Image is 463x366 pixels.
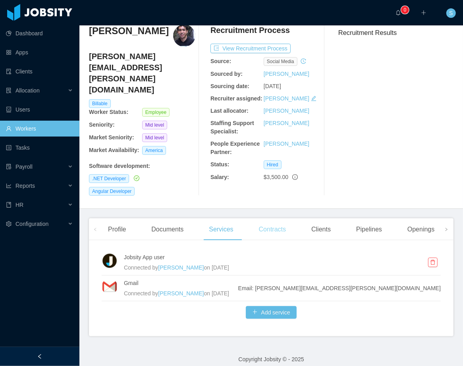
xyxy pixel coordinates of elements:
a: icon: pie-chartDashboard [6,25,73,41]
i: icon: bell [395,10,401,15]
span: on [DATE] [204,290,230,297]
div: Documents [145,218,190,241]
i: icon: left [93,227,97,231]
b: Source: [210,58,231,64]
i: icon: setting [6,221,12,227]
span: Hired [264,160,282,169]
button: icon: exportView Recruitment Process [210,44,291,53]
b: Status: [210,161,229,168]
span: Connected by [124,290,158,297]
button: icon: delete [428,258,438,267]
a: icon: robotUsers [6,102,73,118]
span: info-circle [292,174,298,180]
span: Email: [PERSON_NAME][EMAIL_ADDRESS][PERSON_NAME][DOMAIN_NAME] [238,284,441,293]
a: [PERSON_NAME] [158,290,204,297]
span: America [142,146,166,155]
i: icon: edit [311,96,316,101]
h3: [PERSON_NAME] [89,25,169,37]
button: icon: plusAdd service [246,306,296,319]
b: Worker Status: [89,109,128,115]
i: icon: file-protect [6,164,12,170]
a: icon: exportView Recruitment Process [210,45,291,52]
h3: Recruitment Results [338,28,453,38]
span: Employee [142,108,170,117]
a: [PERSON_NAME] [264,95,309,102]
div: Services [203,218,239,241]
b: Staffing Support Specialist: [210,120,254,135]
h4: Jobsity App user [124,253,409,262]
span: [DATE] [264,83,281,89]
span: S [449,8,453,18]
a: icon: profileTasks [6,140,73,156]
i: icon: right [444,227,448,231]
h4: Recruitment Process [210,25,290,36]
a: icon: auditClients [6,64,73,79]
img: aeeb2bbd-4164-42ea-8675-6722cc21e3f2_66b133799165e-400w.png [173,25,195,47]
b: Seniority: [89,121,115,128]
b: People Experience Partner: [210,141,260,155]
i: icon: book [6,202,12,208]
span: on [DATE] [204,264,230,271]
span: Reports [15,183,35,189]
a: icon: userWorkers [6,121,73,137]
a: icon: appstoreApps [6,44,73,60]
i: icon: history [301,58,306,64]
div: Pipelines [350,218,388,241]
span: Payroll [15,164,33,170]
span: Mid level [142,133,167,142]
h4: Gmail [124,279,238,287]
h4: [PERSON_NAME][EMAIL_ADDRESS][PERSON_NAME][DOMAIN_NAME] [89,51,195,95]
b: Last allocator: [210,108,249,114]
a: icon: check-circle [132,175,139,181]
span: $3,500.00 [264,174,288,180]
img: kuLOZPwjcRA5AEBSsMqJNr0YAABA0AAACBoAABA0AACCBgAABA0AgKABAABBAwAAggYAQNAAAICgAQAQNAAAIGgAAEDQAAAIG... [102,279,118,295]
span: HR [15,202,23,208]
b: Recruiter assigned: [210,95,262,102]
span: Billable [89,99,111,108]
a: [PERSON_NAME] [264,108,309,114]
b: Sourcing date: [210,83,249,89]
span: Allocation [15,87,40,94]
b: Market Availability: [89,147,139,153]
a: [PERSON_NAME] [264,141,309,147]
span: Configuration [15,221,48,227]
b: Salary: [210,174,229,180]
i: icon: solution [6,88,12,93]
div: Profile [102,218,132,241]
div: Contracts [253,218,292,241]
b: Market Seniority: [89,134,134,141]
div: Clients [305,218,337,241]
b: Software development : [89,163,150,169]
i: icon: line-chart [6,183,12,189]
i: icon: check-circle [134,175,139,181]
span: Angular Developer [89,187,135,196]
span: social media [264,57,297,66]
span: .NET Developer [89,174,129,183]
span: Mid level [142,121,167,129]
a: [PERSON_NAME] [264,120,309,126]
a: [PERSON_NAME] [264,71,309,77]
i: icon: plus [421,10,426,15]
div: Openings [401,218,441,241]
span: Connected by [124,264,158,271]
img: xuEYf3yjHv8fpvZcyFcbvD4AAAAASUVORK5CYII= [102,253,118,269]
b: Sourced by: [210,71,243,77]
sup: 0 [401,6,409,14]
a: [PERSON_NAME] [158,264,204,271]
